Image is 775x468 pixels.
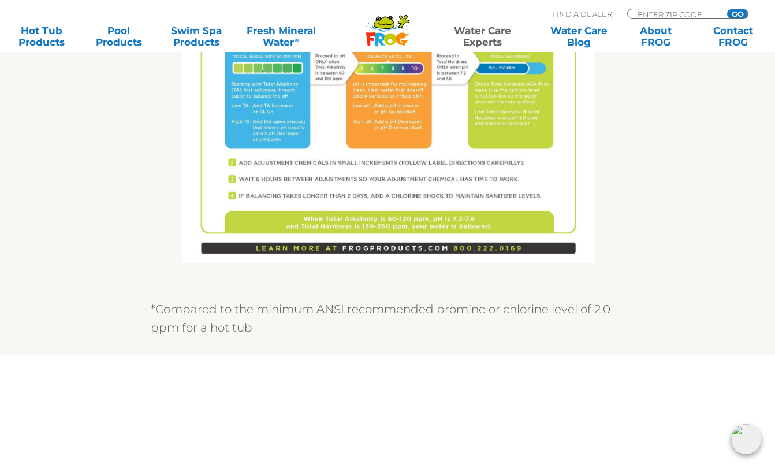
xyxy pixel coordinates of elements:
[626,25,686,48] a: AboutFROG
[549,25,609,48] a: Water CareBlog
[244,25,319,48] a: Fresh MineralWater∞
[636,9,714,19] input: Zip Code Form
[731,424,761,454] img: openIcon
[703,25,763,48] a: ContactFROG
[294,35,299,44] sup: ∞
[727,9,748,18] input: GO
[89,25,149,48] a: PoolProducts
[151,300,624,337] p: *Compared to the minimum ANSI recommended bromine or chlorine level of 2.0 ppm for a hot tub
[552,9,612,19] p: Find A Dealer
[12,25,72,48] a: Hot TubProducts
[166,25,226,48] a: Swim SpaProducts
[434,25,531,48] a: Water CareExperts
